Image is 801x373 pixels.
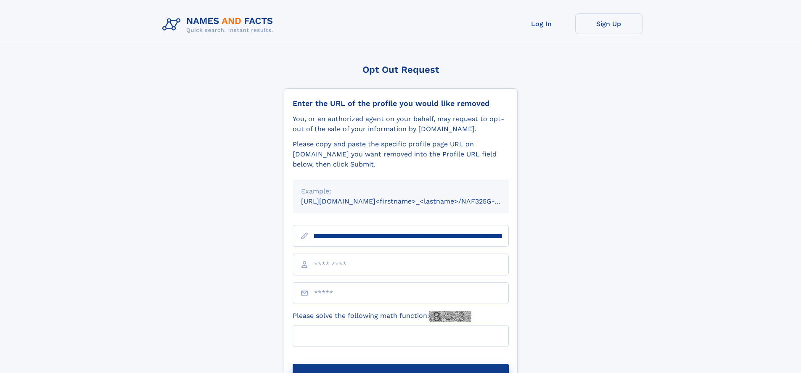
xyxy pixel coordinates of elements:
[575,13,642,34] a: Sign Up
[301,197,525,205] small: [URL][DOMAIN_NAME]<firstname>_<lastname>/NAF325G-xxxxxxxx
[293,114,509,134] div: You, or an authorized agent on your behalf, may request to opt-out of the sale of your informatio...
[293,139,509,169] div: Please copy and paste the specific profile page URL on [DOMAIN_NAME] you want removed into the Pr...
[301,186,500,196] div: Example:
[159,13,280,36] img: Logo Names and Facts
[508,13,575,34] a: Log In
[293,311,471,322] label: Please solve the following math function:
[293,99,509,108] div: Enter the URL of the profile you would like removed
[284,64,518,75] div: Opt Out Request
